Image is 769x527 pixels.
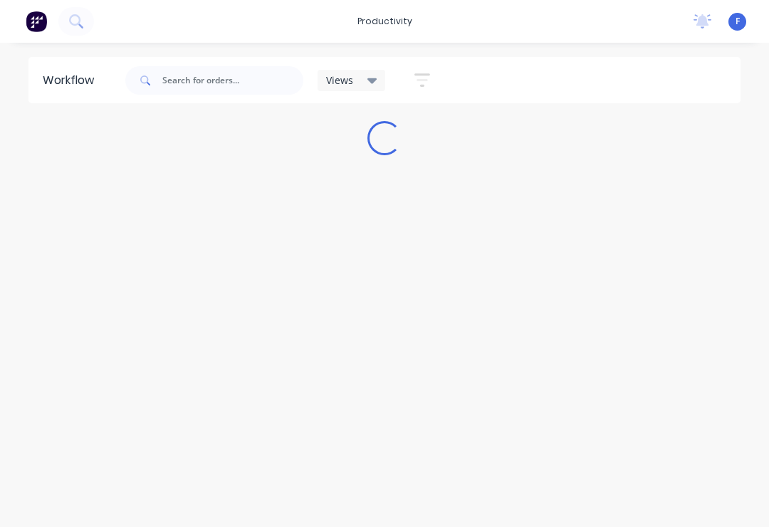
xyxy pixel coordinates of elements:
[350,11,419,32] div: productivity
[162,66,303,95] input: Search for orders...
[43,72,101,89] div: Workflow
[326,73,353,88] span: Views
[26,11,47,32] img: Factory
[736,15,740,28] span: F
